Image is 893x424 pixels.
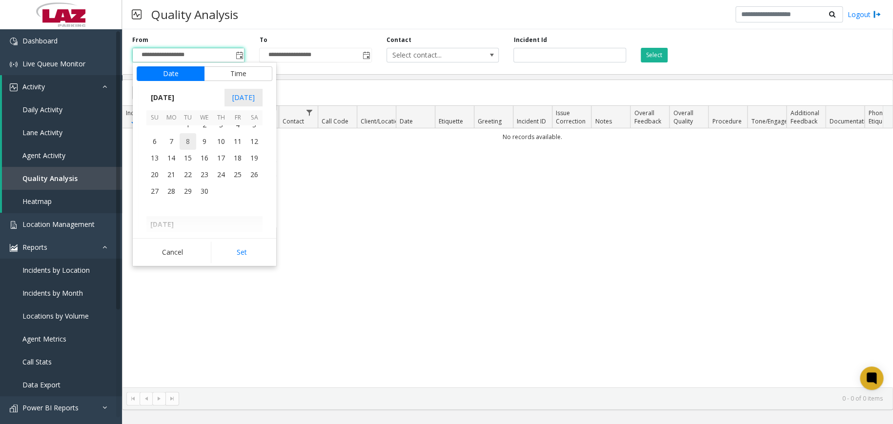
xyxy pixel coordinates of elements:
[211,242,272,263] button: Set
[22,220,95,229] span: Location Management
[10,61,18,68] img: 'icon'
[180,166,196,183] td: Tuesday, April 22, 2025
[2,75,122,98] a: Activity
[22,334,66,343] span: Agent Metrics
[196,166,213,183] span: 23
[246,110,263,125] th: Sa
[229,150,246,166] span: 18
[361,48,371,62] span: Toggle popup
[146,166,163,183] span: 20
[747,106,786,128] th: Tone/Engagement
[246,150,263,166] span: 19
[229,133,246,150] span: 11
[137,242,208,263] button: Cancel
[180,166,196,183] span: 22
[137,66,204,81] button: Date tab
[246,133,263,150] span: 12
[22,288,83,298] span: Incidents by Month
[146,166,163,183] td: Sunday, April 20, 2025
[246,166,263,183] td: Saturday, April 26, 2025
[180,110,196,125] th: Tu
[10,83,18,91] img: 'icon'
[213,133,229,150] td: Thursday, April 10, 2025
[552,106,591,128] th: Issue Correction
[213,133,229,150] span: 10
[22,265,90,275] span: Incidents by Location
[196,183,213,200] span: 30
[146,183,163,200] td: Sunday, April 27, 2025
[229,166,246,183] td: Friday, April 25, 2025
[185,394,883,403] kendo-pager-info: 0 - 0 of 0 items
[146,150,163,166] span: 13
[10,38,18,45] img: 'icon'
[196,133,213,150] td: Wednesday, April 9, 2025
[22,105,62,114] span: Daily Activity
[22,151,65,160] span: Agent Activity
[233,48,244,62] span: Toggle popup
[146,216,263,233] th: [DATE]
[10,221,18,229] img: 'icon'
[146,150,163,166] td: Sunday, April 13, 2025
[163,133,180,150] td: Monday, April 7, 2025
[196,110,213,125] th: We
[213,150,229,166] span: 17
[669,106,708,128] th: Overall Quality
[786,106,825,128] th: Additional Feedback
[2,98,122,121] a: Daily Activity
[848,9,881,20] a: Logout
[435,106,474,128] th: Etiquette
[180,133,196,150] span: 8
[22,128,62,137] span: Lane Activity
[22,82,45,91] span: Activity
[163,133,180,150] span: 7
[163,150,180,166] span: 14
[180,183,196,200] span: 29
[213,166,229,183] td: Thursday, April 24, 2025
[196,183,213,200] td: Wednesday, April 30, 2025
[163,166,180,183] td: Monday, April 21, 2025
[2,167,122,190] a: Quality Analysis
[163,110,180,125] th: Mo
[2,121,122,144] a: Lane Activity
[146,90,179,105] span: [DATE]
[126,109,155,117] span: Incident ID
[10,244,18,252] img: 'icon'
[163,183,180,200] td: Monday, April 28, 2025
[513,106,552,128] th: Incident ID
[129,118,137,125] span: Sortable
[591,106,630,128] th: Notes
[357,106,396,128] th: Client/Location
[180,183,196,200] td: Tuesday, April 29, 2025
[825,106,864,128] th: Documentation
[213,150,229,166] td: Thursday, April 17, 2025
[146,183,163,200] span: 27
[196,133,213,150] span: 9
[246,150,263,166] td: Saturday, April 19, 2025
[229,166,246,183] span: 25
[513,36,547,44] label: Incident Id
[708,106,747,128] th: Procedure
[180,150,196,166] td: Tuesday, April 15, 2025
[396,106,435,128] th: Date
[22,59,85,68] span: Live Queue Monitor
[22,36,58,45] span: Dashboard
[213,166,229,183] span: 24
[146,133,163,150] td: Sunday, April 6, 2025
[163,166,180,183] span: 21
[387,48,476,62] span: Select contact...
[180,150,196,166] span: 15
[22,311,89,321] span: Locations by Volume
[196,150,213,166] span: 16
[10,404,18,412] img: 'icon'
[132,36,148,44] label: From
[146,133,163,150] span: 6
[132,2,142,26] img: pageIcon
[2,190,122,213] a: Heatmap
[22,380,61,389] span: Data Export
[213,110,229,125] th: Th
[146,110,163,125] th: Su
[229,133,246,150] td: Friday, April 11, 2025
[246,166,263,183] span: 26
[204,66,272,81] button: Time tab
[318,106,357,128] th: Call Code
